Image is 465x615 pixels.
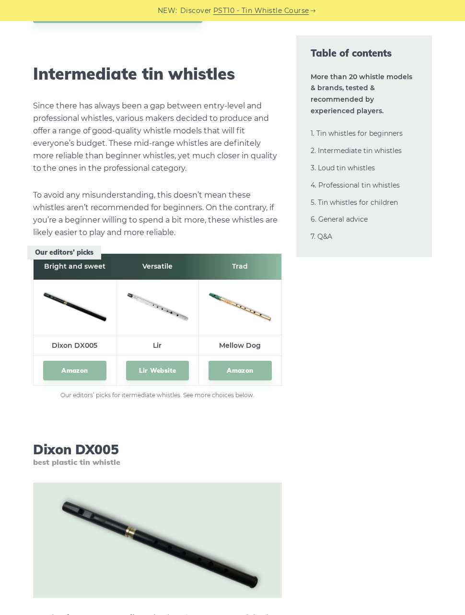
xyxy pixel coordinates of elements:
[213,5,309,16] a: PST10 - Tin Whistle Course
[33,390,281,400] figcaption: Our editors’ picks for itermediate whistles. See more choices below.
[126,361,189,380] a: Lir Website
[311,198,398,207] a: 5. Tin whistles for children
[33,441,281,467] h3: Dixon DX005
[33,189,281,239] p: To avoid any misunderstanding, this doesn’t mean these whistles aren’t recommended for beginners....
[311,181,400,189] a: 4. Professional tin whistles
[158,5,177,16] span: NEW:
[199,335,281,356] td: Mellow Dog
[116,335,198,356] td: Lir
[116,254,198,280] th: Versatile
[311,72,412,115] strong: More than 20 whistle models & brands, tested & recommended by experienced players.
[33,458,281,467] span: best plastic tin whistle
[33,100,281,175] p: Since there has always been a gap between entry-level and professional whistles, various makers d...
[180,5,212,16] span: Discover
[311,215,368,224] a: 6. General advice
[311,129,403,138] a: 1. Tin whistles for beginners
[34,335,116,356] td: Dixon DX005
[199,254,281,280] th: Trad
[311,47,418,60] span: Table of contents
[126,284,189,327] img: Lir Tin Whistle Preview
[27,246,101,260] span: Our editors’ picks
[33,64,281,84] h2: Intermediate tin whistles
[43,361,106,380] a: Amazon
[34,254,116,280] th: Bright and sweet
[209,361,271,380] a: Amazon
[209,284,271,327] img: Mellow Dog Tin Whistle Preview
[311,146,402,155] a: 2. Intermediate tin whistles
[311,232,332,241] a: 7. Q&A
[311,164,375,172] a: 3. Loud tin whistles
[43,284,106,327] img: Tony Dixon DX005 Tin Whistle Preview
[33,483,281,598] img: Tony Dixon DX005 Tin Whistle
